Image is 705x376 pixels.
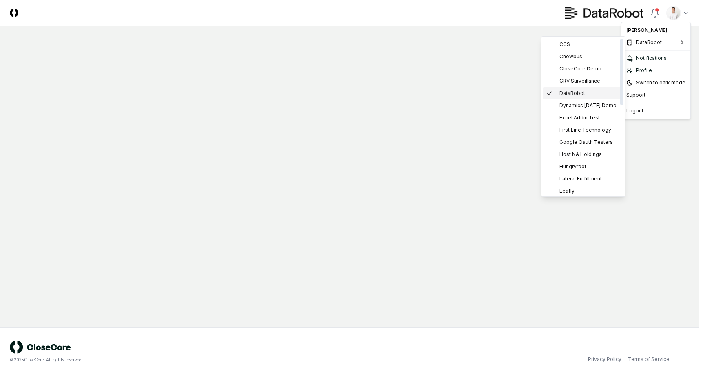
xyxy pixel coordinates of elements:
div: Support [623,89,689,101]
span: DataRobot [636,39,662,46]
img: d09822cc-9b6d-4858-8d66-9570c114c672_b0bc35f1-fa8e-4ccc-bc23-b02c2d8c2b72.png [667,7,680,20]
div: © 2025 CloseCore. All rights reserved. [10,357,349,363]
img: Logo [10,9,18,17]
span: Lateral Fulfillment [559,175,602,183]
span: Excel Addin Test [559,114,600,121]
span: Dynamics [DATE] Demo [559,102,617,109]
div: [PERSON_NAME] [623,24,689,36]
img: DataRobot logo [565,7,643,19]
span: CRV Surveillance [559,77,600,85]
a: Notifications [623,52,689,64]
a: Privacy Policy [588,356,621,363]
span: Leafly [559,187,575,195]
span: CGS [559,41,570,48]
a: Terms of Service [628,356,670,363]
span: DataRobot [559,90,585,97]
span: Hungryroot [559,163,586,170]
a: Profile [623,64,689,77]
span: Host NA Holdings [559,151,602,158]
div: Logout [623,105,689,117]
span: Chowbus [559,53,582,60]
img: logo [10,341,71,354]
span: CloseCore Demo [559,65,601,73]
div: Switch to dark mode [623,77,689,89]
span: Google Oauth Testers [559,139,613,146]
span: First Line Technology [559,126,611,134]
